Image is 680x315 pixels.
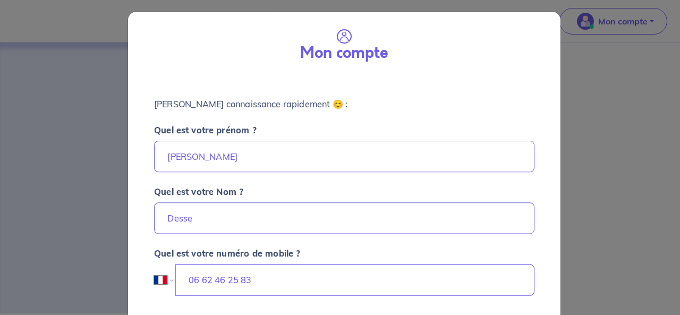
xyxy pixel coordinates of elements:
[154,124,256,135] strong: Quel est votre prénom ?
[175,264,534,295] input: Ex : 06 06 06 06 06
[154,248,300,259] strong: Quel est votre numéro de mobile ?
[154,141,534,172] input: Ex : Martin
[154,97,534,110] p: [PERSON_NAME] connaissance rapidement 😊 :
[300,45,388,63] h3: Mon compte
[154,186,243,197] strong: Quel est votre Nom ?
[154,202,534,234] input: Ex : Durand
